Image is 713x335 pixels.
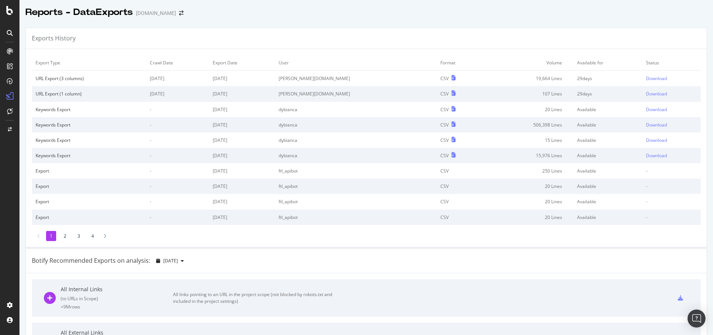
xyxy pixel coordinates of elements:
[437,179,483,194] td: CSV
[440,152,449,159] div: CSV
[483,86,573,101] td: 107 Lines
[36,183,142,189] div: Export
[153,255,187,267] button: [DATE]
[275,102,437,117] td: dybianca
[32,55,146,71] td: Export Type
[275,55,437,71] td: User
[642,163,701,179] td: -
[61,304,173,310] div: = 9M rows
[146,148,209,163] td: -
[646,75,667,82] div: Download
[275,133,437,148] td: dybianca
[146,133,209,148] td: -
[483,102,573,117] td: 20 Lines
[642,55,701,71] td: Status
[25,6,133,19] div: Reports - DataExports
[275,194,437,209] td: ftl_apibot
[483,194,573,209] td: 20 Lines
[61,286,173,293] div: All Internal Links
[61,295,173,302] div: ( to URLs in Scope )
[483,148,573,163] td: 15,976 Lines
[146,86,209,101] td: [DATE]
[146,102,209,117] td: -
[209,117,275,133] td: [DATE]
[678,295,683,301] div: csv-export
[642,194,701,209] td: -
[646,137,667,143] div: Download
[209,179,275,194] td: [DATE]
[646,122,697,128] a: Download
[36,198,142,205] div: Export
[146,55,209,71] td: Crawl Date
[74,231,84,241] li: 3
[275,210,437,225] td: ftl_apibot
[32,34,76,43] div: Exports History
[483,163,573,179] td: 250 Lines
[36,75,142,82] div: URL Export (3 columns)
[646,106,697,113] a: Download
[688,310,706,328] div: Open Intercom Messenger
[88,231,98,241] li: 4
[437,55,483,71] td: Format
[60,231,70,241] li: 2
[573,86,642,101] td: 29 days
[577,106,638,113] div: Available
[577,198,638,205] div: Available
[483,210,573,225] td: 20 Lines
[646,122,667,128] div: Download
[577,122,638,128] div: Available
[209,163,275,179] td: [DATE]
[646,91,697,97] a: Download
[146,210,209,225] td: -
[483,179,573,194] td: 20 Lines
[577,137,638,143] div: Available
[577,214,638,220] div: Available
[642,179,701,194] td: -
[646,75,697,82] a: Download
[440,122,449,128] div: CSV
[209,133,275,148] td: [DATE]
[275,86,437,101] td: [PERSON_NAME][DOMAIN_NAME]
[209,86,275,101] td: [DATE]
[209,194,275,209] td: [DATE]
[146,194,209,209] td: -
[275,163,437,179] td: ftl_apibot
[36,122,142,128] div: Keywords Export
[483,55,573,71] td: Volume
[440,91,449,97] div: CSV
[179,10,183,16] div: arrow-right-arrow-left
[46,231,56,241] li: 1
[437,194,483,209] td: CSV
[275,71,437,86] td: [PERSON_NAME][DOMAIN_NAME]
[483,133,573,148] td: 15 Lines
[209,148,275,163] td: [DATE]
[483,71,573,86] td: 19,664 Lines
[483,117,573,133] td: 506,398 Lines
[440,75,449,82] div: CSV
[577,183,638,189] div: Available
[646,106,667,113] div: Download
[36,214,142,220] div: Export
[209,102,275,117] td: [DATE]
[440,106,449,113] div: CSV
[437,163,483,179] td: CSV
[577,168,638,174] div: Available
[209,210,275,225] td: [DATE]
[146,71,209,86] td: [DATE]
[36,152,142,159] div: Keywords Export
[146,163,209,179] td: -
[646,137,697,143] a: Download
[646,152,697,159] a: Download
[437,210,483,225] td: CSV
[173,291,342,305] div: All links pointing to an URL in the project scope (not blocked by robots.txt and included in the ...
[573,55,642,71] td: Available for
[646,152,667,159] div: Download
[36,106,142,113] div: Keywords Export
[32,256,150,265] div: Botify Recommended Exports on analysis:
[646,91,667,97] div: Download
[163,258,178,264] span: 2025 Aug. 11th
[275,148,437,163] td: dybianca
[577,152,638,159] div: Available
[642,210,701,225] td: -
[36,168,142,174] div: Export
